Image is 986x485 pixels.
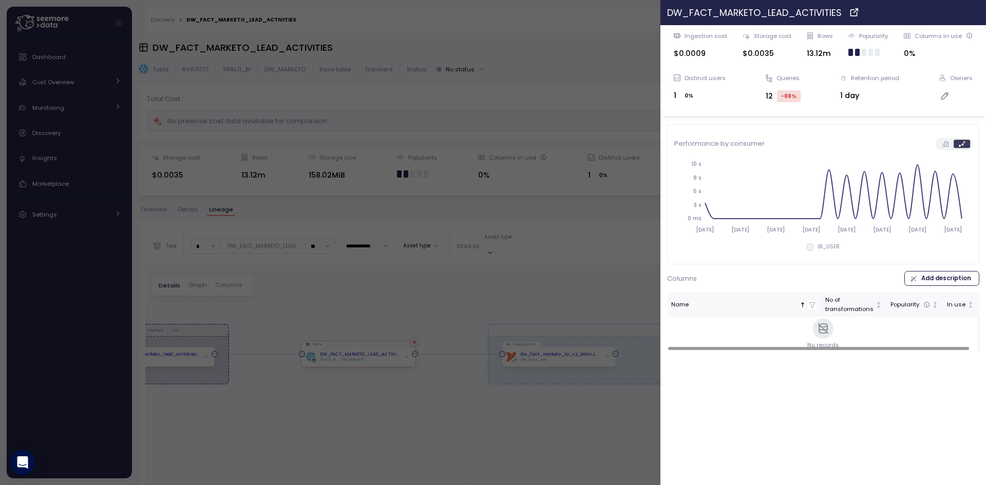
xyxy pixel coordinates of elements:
[890,300,930,309] div: Popularity
[968,301,975,308] div: Not sorted
[838,226,856,233] tspan: [DATE]
[799,301,806,308] div: Sorted ascending
[825,296,874,314] div: No of transformations
[767,226,785,233] tspan: [DATE]
[696,226,714,233] tspan: [DATE]
[803,226,821,233] tspan: [DATE]
[671,300,798,309] div: Name
[875,301,882,308] div: Not sorted
[932,301,939,308] div: Not sorted
[905,271,980,286] button: Add description
[886,293,943,317] th: PopularityNot sorted
[688,215,701,222] tspan: 0 ms
[667,274,697,284] p: Columns
[943,293,979,317] th: In useNot sorted
[732,226,750,233] tspan: [DATE]
[944,226,962,233] tspan: [DATE]
[908,226,926,233] tspan: [DATE]
[819,243,840,250] p: BI_USER
[10,450,35,475] div: Open Intercom Messenger
[947,300,966,309] div: In use
[921,271,971,285] span: Add description
[873,226,891,233] tspan: [DATE]
[667,293,821,317] th: NameSorted ascending
[821,293,886,317] th: No oftransformationsNot sorted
